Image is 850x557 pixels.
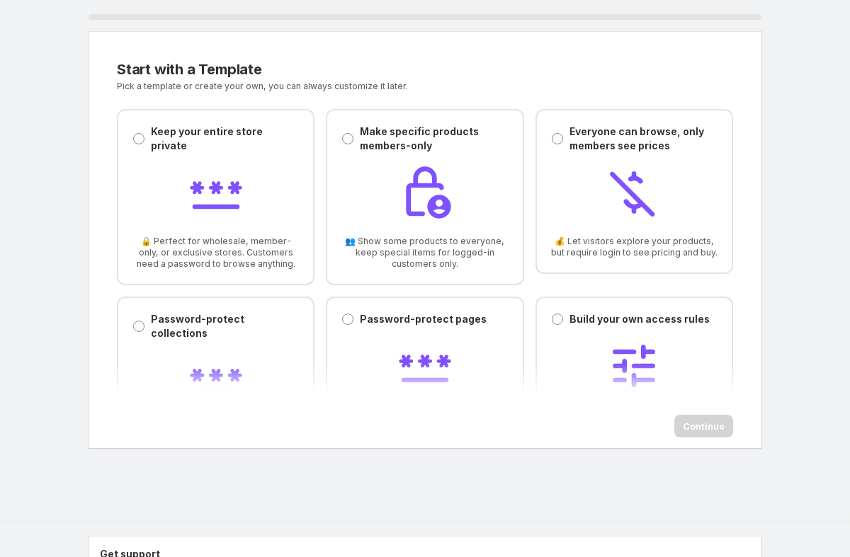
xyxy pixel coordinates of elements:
[397,338,453,394] img: Password-protect pages
[569,312,710,326] p: Build your own access rules
[397,164,453,221] img: Make specific products members-only
[360,312,487,326] p: Password-protect pages
[341,236,508,270] span: 👥 Show some products to everyone, keep special items for logged-in customers only.
[151,125,299,153] p: Keep your entire store private
[606,338,662,394] img: Build your own access rules
[151,312,299,340] p: Password-protect collections
[360,125,508,153] p: Make specific products members-only
[569,125,718,153] p: Everyone can browse, only members see prices
[117,81,565,92] p: Pick a template or create your own, you can always customize it later.
[132,236,299,270] span: 🔒 Perfect for wholesale, member-only, or exclusive stores. Customers need a password to browse an...
[188,352,244,408] img: Password-protect collections
[551,236,718,258] span: 💰 Let visitors explore your products, but require login to see pricing and buy.
[117,61,262,78] span: Start with a Template
[188,164,244,221] img: Keep your entire store private
[606,164,662,221] img: Everyone can browse, only members see prices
